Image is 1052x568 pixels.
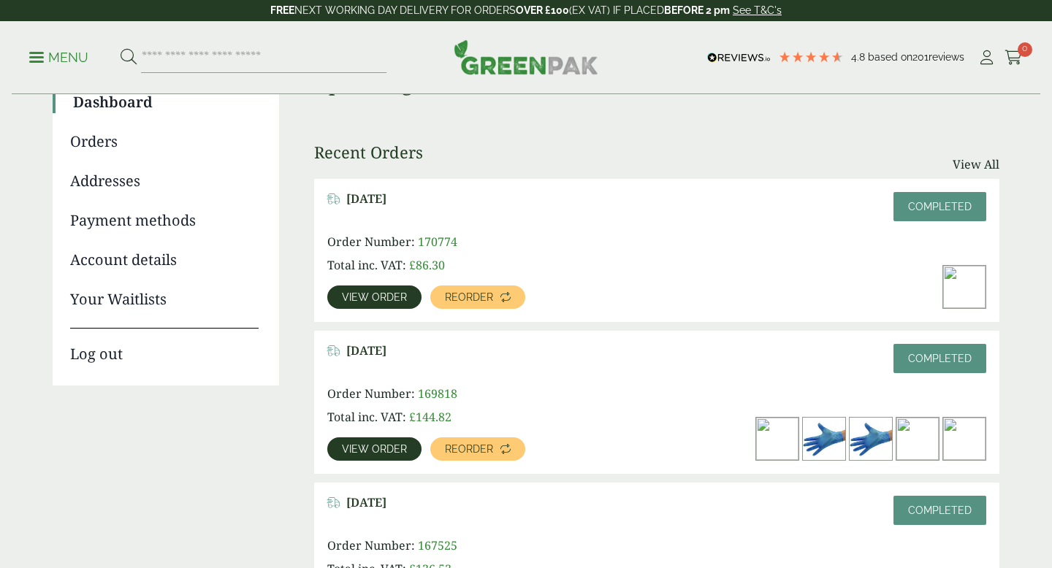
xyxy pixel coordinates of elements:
[327,437,422,461] a: View order
[70,249,259,271] a: Account details
[346,192,386,206] span: [DATE]
[409,257,445,273] bdi: 86.30
[418,234,457,250] span: 170774
[1018,42,1032,57] span: 0
[70,170,259,192] a: Addresses
[664,4,730,16] strong: BEFORE 2 pm
[409,257,416,273] span: £
[327,409,406,425] span: Total inc. VAT:
[953,156,999,173] a: View All
[327,385,415,402] span: Order Number:
[943,418,986,460] img: 750ml_1000ml_lid_2-300x198.jpg
[327,257,406,273] span: Total inc. VAT:
[346,496,386,510] span: [DATE]
[342,292,407,302] span: View order
[342,444,407,454] span: View order
[733,4,782,16] a: See T&C's
[445,444,493,454] span: Reorder
[73,91,259,113] a: Dashboard
[1005,50,1023,65] i: Cart
[912,51,929,63] span: 201
[929,51,964,63] span: reviews
[70,288,259,310] a: Your Waitlists
[454,39,598,74] img: GreenPak Supplies
[1005,47,1023,69] a: 0
[29,49,88,64] a: Menu
[430,285,525,309] a: Reorder
[314,71,999,96] h3: Upcoming Orders
[516,4,569,16] strong: OVER £100
[908,201,972,212] span: Completed
[445,292,493,302] span: Reorder
[778,50,844,64] div: 4.79 Stars
[327,234,415,250] span: Order Number:
[409,409,416,425] span: £
[430,437,525,461] a: Reorder
[977,50,996,65] i: My Account
[803,418,845,460] img: 4130015J-Blue-Vinyl-Powder-Free-Gloves-Medium-1.jfif
[346,344,386,358] span: [DATE]
[868,51,912,63] span: Based on
[70,131,259,153] a: Orders
[418,385,457,402] span: 169818
[270,4,294,16] strong: FREE
[29,49,88,66] p: Menu
[908,504,972,516] span: Completed
[850,418,892,460] img: 4130015K-Blue-Vinyl-Powder-Free-Gloves-Large-1.jfif
[418,537,457,553] span: 167525
[70,328,259,365] a: Log out
[314,142,423,161] h3: Recent Orders
[851,51,868,63] span: 4.8
[327,537,415,553] span: Order Number:
[896,418,939,460] img: Kraft-Bowl-1300ml-with-Ceaser-Salad-e1605784275777-300x241.jpg
[943,266,986,308] img: IMG_5942-Large-300x200.jpg
[707,53,771,63] img: REVIEWS.io
[409,409,451,425] bdi: 144.82
[756,418,798,460] img: No-8-Deli-Box-with-Prawn-Chicken-Stir-Fry-300x217.jpg
[908,353,972,364] span: Completed
[70,210,259,231] a: Payment methods
[327,285,422,309] a: View order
